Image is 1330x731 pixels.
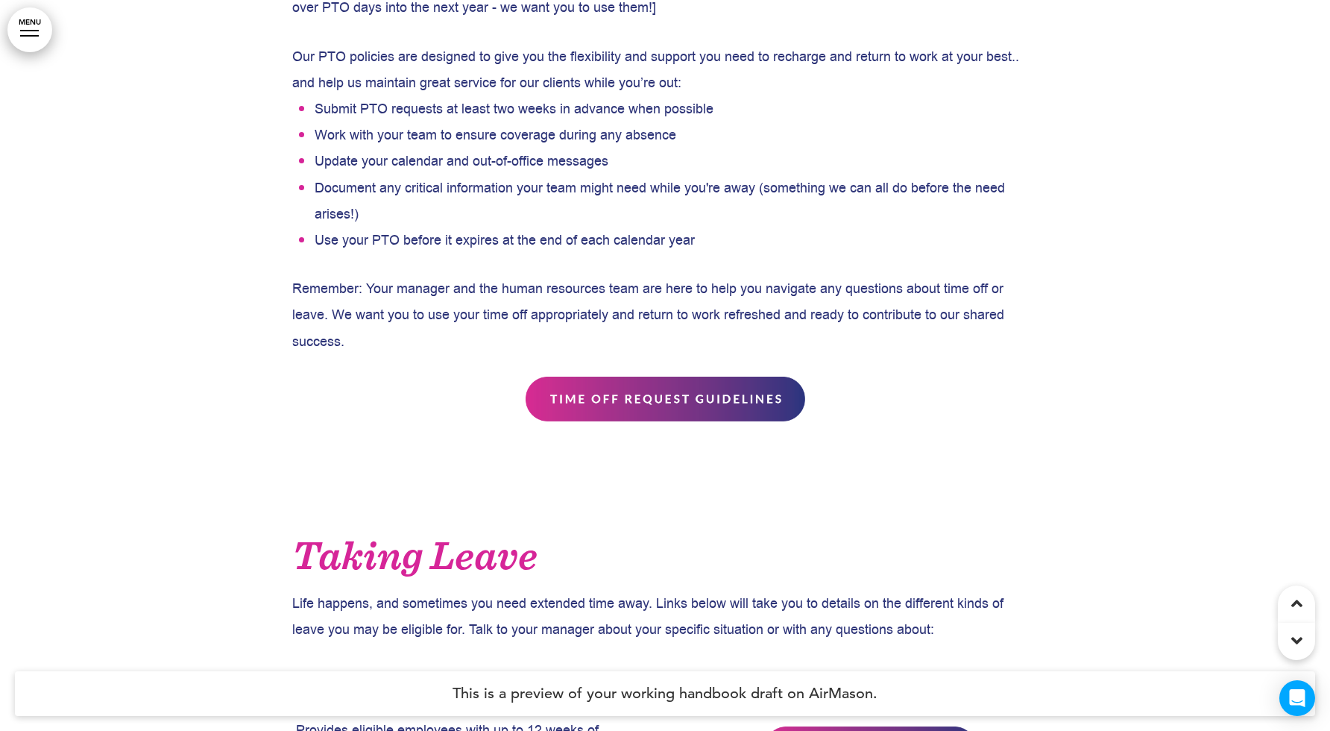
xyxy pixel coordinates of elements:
strong: The Family and Medical Leave Act (FMLA) [296,671,620,715]
span: Life happens, and sometimes you need extended time away. Links below will take you to details on ... [292,594,1003,639]
span: Use your PTO before it expires at the end of each calendar year [315,231,695,249]
div: Open Intercom Messenger [1279,680,1315,716]
img: 1751424715038-ASG_Handbook_2025-Buttons_TimeOffGuide.png [526,377,805,421]
h4: This is a preview of your working handbook draft on AirMason. [15,671,1315,716]
span: Update your calendar and out-of-office messages [315,152,608,170]
span: Work with your team to ensure coverage during any absence [315,126,676,144]
span: Taking Leave [292,530,538,579]
span: Remember: Your manager and the human resources team are here to help you navigate any questions a... [292,280,1004,350]
span: Document any critical information your team might need while you're away (something we can all do... [315,179,1005,223]
strong: Military Leave [706,671,866,691]
a: MENU [7,7,52,52]
span: Our PTO policies are designed to give you the flexibility and support you need to recharge and re... [292,48,1019,92]
span: Submit PTO requests at least two weeks in advance when possible [315,100,713,118]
